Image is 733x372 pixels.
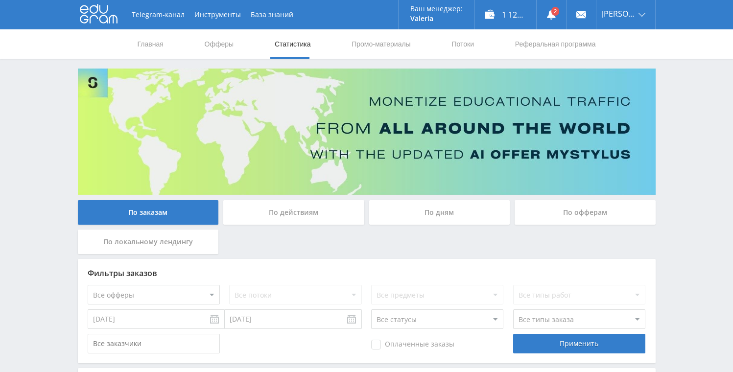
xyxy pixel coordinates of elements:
[515,200,656,225] div: По офферам
[88,334,220,353] input: Все заказчики
[78,200,219,225] div: По заказам
[78,230,219,254] div: По локальному лендингу
[88,269,646,278] div: Фильтры заказов
[450,29,475,59] a: Потоки
[274,29,312,59] a: Статистика
[371,340,454,349] span: Оплаченные заказы
[514,29,597,59] a: Реферальная программа
[410,15,463,23] p: Valeria
[351,29,411,59] a: Промо-материалы
[601,10,636,18] span: [PERSON_NAME]
[204,29,235,59] a: Офферы
[369,200,510,225] div: По дням
[223,200,364,225] div: По действиям
[78,69,656,195] img: Banner
[137,29,165,59] a: Главная
[410,5,463,13] p: Ваш менеджер:
[513,334,645,353] div: Применить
